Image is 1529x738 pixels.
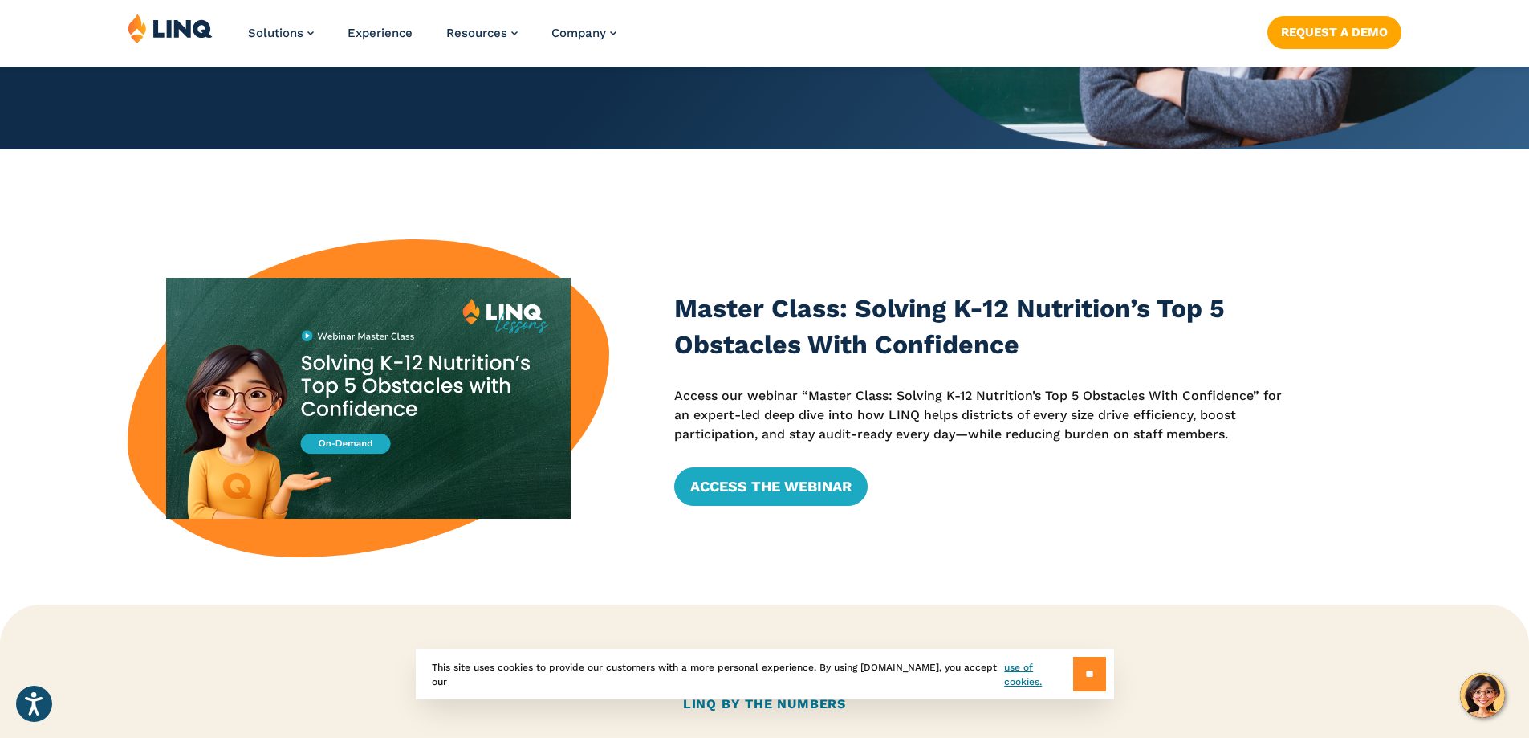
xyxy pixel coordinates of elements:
[551,26,616,40] a: Company
[674,386,1292,445] p: Access our webinar “Master Class: Solving K-12 Nutrition’s Top 5 Obstacles With Confidence” for a...
[446,26,518,40] a: Resources
[348,26,413,40] a: Experience
[674,467,868,506] a: Access the Webinar
[551,26,606,40] span: Company
[1460,673,1505,718] button: Hello, have a question? Let’s chat.
[416,649,1114,699] div: This site uses cookies to provide our customers with a more personal experience. By using [DOMAIN...
[1004,660,1072,689] a: use of cookies.
[446,26,507,40] span: Resources
[248,26,303,40] span: Solutions
[1267,13,1401,48] nav: Button Navigation
[248,13,616,66] nav: Primary Navigation
[248,26,314,40] a: Solutions
[128,13,213,43] img: LINQ | K‑12 Software
[1267,16,1401,48] a: Request a Demo
[674,291,1292,364] h3: Master Class: Solving K-12 Nutrition’s Top 5 Obstacles With Confidence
